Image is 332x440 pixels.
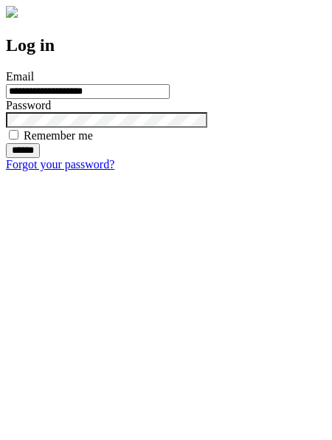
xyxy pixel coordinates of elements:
label: Password [6,99,51,111]
h2: Log in [6,35,326,55]
label: Email [6,70,34,83]
label: Remember me [24,129,93,142]
img: logo-4e3dc11c47720685a147b03b5a06dd966a58ff35d612b21f08c02c0306f2b779.png [6,6,18,18]
a: Forgot your password? [6,158,114,171]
